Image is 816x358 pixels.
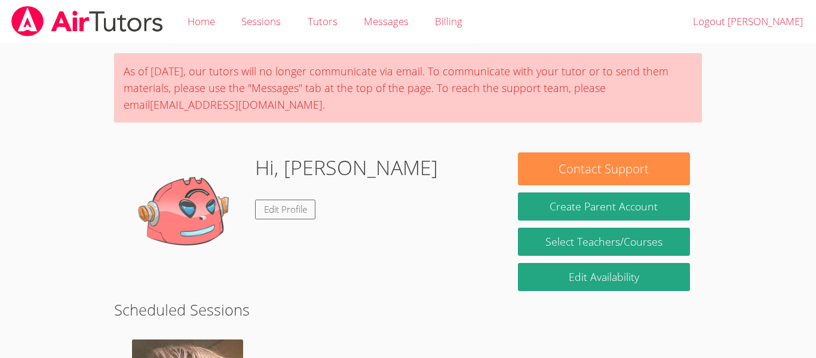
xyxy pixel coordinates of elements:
img: default.png [126,152,246,272]
div: As of [DATE], our tutors will no longer communicate via email. To communicate with your tutor or ... [114,53,702,123]
img: airtutors_banner-c4298cdbf04f3fff15de1276eac7730deb9818008684d7c2e4769d2f7ddbe033.png [10,6,164,36]
a: Edit Profile [255,200,316,219]
button: Create Parent Account [518,192,690,221]
button: Contact Support [518,152,690,185]
h2: Scheduled Sessions [114,298,702,321]
h1: Hi, [PERSON_NAME] [255,152,438,183]
a: Edit Availability [518,263,690,291]
a: Select Teachers/Courses [518,228,690,256]
span: Messages [364,14,409,28]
